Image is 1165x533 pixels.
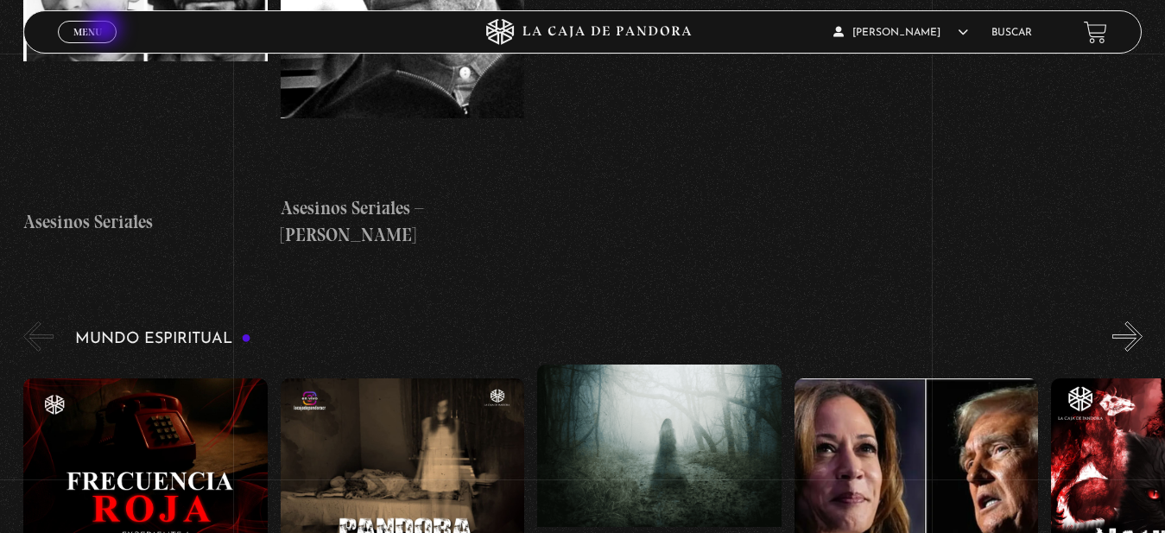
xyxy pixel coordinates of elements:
span: Menu [73,27,102,37]
h3: Mundo Espiritual [75,331,251,347]
h4: Asesinos Seriales – [PERSON_NAME] [281,194,525,249]
a: View your shopping cart [1084,21,1107,44]
button: Previous [23,321,54,352]
a: Buscar [991,28,1032,38]
h4: Asesinos Seriales [23,208,268,236]
span: Cerrar [67,41,108,54]
button: Next [1112,321,1143,352]
span: [PERSON_NAME] [833,28,968,38]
